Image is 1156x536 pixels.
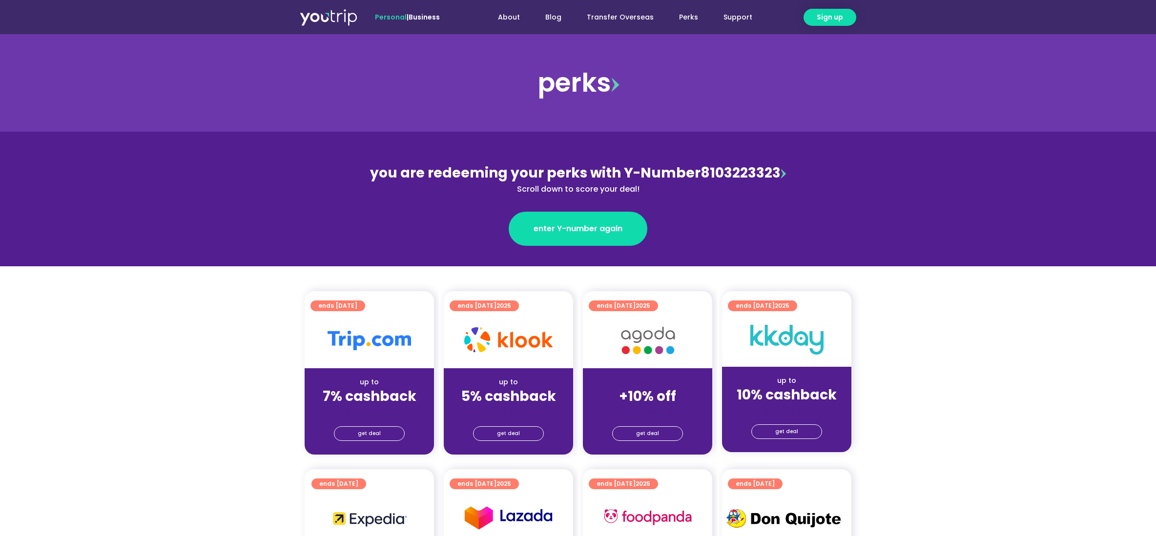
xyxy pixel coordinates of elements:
[457,478,511,489] span: ends [DATE]
[751,424,822,439] a: get deal
[323,387,416,406] strong: 7% cashback
[597,300,650,311] span: ends [DATE]
[312,377,426,387] div: up to
[728,478,783,489] a: ends [DATE]
[366,183,790,195] div: Scroll down to score your deal!
[636,427,659,440] span: get deal
[370,163,701,182] span: you are redeeming your perks with Y-Number
[736,300,789,311] span: ends [DATE]
[366,163,790,195] div: 8103223323
[358,427,381,440] span: get deal
[452,377,565,387] div: up to
[737,385,837,404] strong: 10% cashback
[534,223,622,235] span: enter Y-number again
[775,301,789,310] span: 2025
[597,478,650,489] span: ends [DATE]
[730,404,844,414] div: (for stays only)
[457,300,511,311] span: ends [DATE]
[736,478,775,489] span: ends [DATE]
[319,478,358,489] span: ends [DATE]
[574,8,666,26] a: Transfer Overseas
[334,426,405,441] a: get deal
[591,405,704,416] div: (for stays only)
[318,300,357,311] span: ends [DATE]
[636,301,650,310] span: 2025
[533,8,574,26] a: Blog
[666,8,711,26] a: Perks
[817,12,843,22] span: Sign up
[450,478,519,489] a: ends [DATE]2025
[452,405,565,416] div: (for stays only)
[589,478,658,489] a: ends [DATE]2025
[466,8,765,26] nav: Menu
[473,426,544,441] a: get deal
[619,387,676,406] strong: +10% off
[730,376,844,386] div: up to
[496,479,511,488] span: 2025
[728,300,797,311] a: ends [DATE]2025
[496,301,511,310] span: 2025
[461,387,556,406] strong: 5% cashback
[409,12,440,22] a: Business
[589,300,658,311] a: ends [DATE]2025
[612,426,683,441] a: get deal
[375,12,407,22] span: Personal
[775,425,798,438] span: get deal
[375,12,440,22] span: |
[310,300,365,311] a: ends [DATE]
[485,8,533,26] a: About
[636,479,650,488] span: 2025
[639,377,657,387] span: up to
[497,427,520,440] span: get deal
[311,478,366,489] a: ends [DATE]
[450,300,519,311] a: ends [DATE]2025
[804,9,856,26] a: Sign up
[711,8,765,26] a: Support
[312,405,426,416] div: (for stays only)
[509,212,647,246] a: enter Y-number again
